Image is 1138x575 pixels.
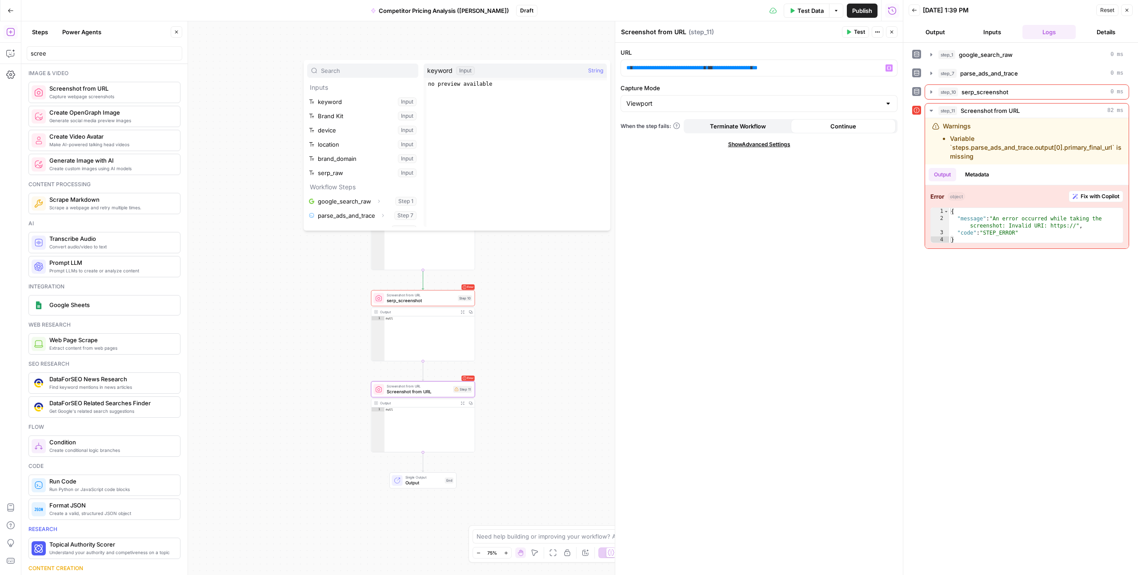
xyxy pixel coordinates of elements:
[621,84,898,92] label: Capture Mode
[1081,192,1119,200] span: Fix with Copilot
[49,383,173,391] span: Find keyword mentions in news articles
[49,447,173,454] span: Create conditional logic branches
[1110,88,1123,96] span: 0 ms
[49,108,173,117] span: Create OpenGraph Image
[1107,107,1123,115] span: 82 ms
[453,386,472,393] div: Step 11
[49,156,173,165] span: Generate Image with AI
[34,301,43,310] img: Group%201%201.png
[938,106,957,115] span: step_11
[28,423,180,431] div: Flow
[621,28,686,36] textarea: Screenshot from URL
[405,479,442,486] span: Output
[49,84,173,93] span: Screenshot from URL
[49,335,173,344] span: Web Page Scrape
[49,93,173,100] span: Capture webpage screenshots
[931,236,949,244] div: 4
[49,165,173,172] span: Create custom images using AI models
[959,50,1013,59] span: google_search_raw
[49,195,173,204] span: Scrape Markdown
[784,4,829,18] button: Test Data
[371,381,475,452] div: ErrorScreenshot from URLScreenshot from URLStep 11Outputnull
[854,28,865,36] span: Test
[929,168,956,181] button: Output
[847,4,878,18] button: Publish
[307,109,418,123] button: Select variable Brand Kit
[49,117,173,124] span: Generate social media preview images
[307,152,418,166] button: Select variable brand_domain
[938,69,957,78] span: step_7
[49,234,173,243] span: Transcribe Audio
[371,199,475,270] div: Run Code · Pythonparse_ads_and_traceStep 7Outputnull
[1096,4,1118,16] button: Reset
[830,122,856,131] span: Continue
[925,118,1129,248] div: 82 ms
[966,25,1019,39] button: Inputs
[387,292,455,298] span: Screenshot from URL
[852,6,872,15] span: Publish
[371,290,475,361] div: ErrorScreenshot from URLserp_screenshotStep 10Outputnull
[626,99,881,108] input: Viewport
[307,95,418,109] button: Select variable keyword
[31,49,178,58] input: Search steps
[960,168,994,181] button: Metadata
[49,407,173,415] span: Get Google's related search suggestions
[307,80,418,95] p: Inputs
[962,88,1008,96] span: serp_screenshot
[49,132,173,141] span: Create Video Avatar
[445,477,454,483] div: End
[944,208,949,215] span: Toggle code folding, rows 1 through 4
[387,383,450,389] span: Screenshot from URL
[28,462,180,470] div: Code
[380,309,457,315] div: Output
[689,28,714,36] span: ( step_11 )
[365,4,514,18] button: Competitor Pricing Analysis ([PERSON_NAME])
[621,122,680,130] a: When the step fails:
[34,379,43,387] img: vjoh3p9kohnippxyp1brdnq6ymi1
[49,141,173,148] span: Make AI-powered talking head videos
[57,25,107,39] button: Power Agents
[307,180,418,194] p: Workflow Steps
[797,6,824,15] span: Test Data
[387,388,450,395] span: Screenshot from URL
[621,48,898,57] label: URL
[28,564,180,572] div: Content creation
[930,192,944,201] strong: Error
[427,66,453,75] span: keyword
[49,300,173,309] span: Google Sheets
[28,180,180,188] div: Content processing
[1100,6,1114,14] span: Reset
[28,360,180,368] div: Seo research
[728,140,790,148] span: Show Advanced Settings
[307,223,418,237] button: Select variable serp_screenshot
[422,270,424,290] g: Edge from step_7 to step_10
[28,220,180,228] div: Ai
[34,136,43,145] img: rmejigl5z5mwnxpjlfq225817r45
[49,267,173,274] span: Prompt LLMs to create or analyze content
[1079,25,1133,39] button: Details
[49,477,173,486] span: Run Code
[49,375,173,383] span: DataForSEO News Research
[931,215,949,229] div: 2
[379,6,509,15] span: Competitor Pricing Analysis ([PERSON_NAME])
[380,400,457,406] div: Output
[49,243,173,250] span: Convert audio/video to text
[28,525,180,533] div: Research
[49,549,173,556] span: Understand your authority and competiveness on a topic
[387,297,455,304] span: serp_screenshot
[925,85,1129,99] button: 0 ms
[307,166,418,180] button: Select variable serp_raw
[943,122,1122,161] div: Warnings
[938,50,955,59] span: step_1
[49,258,173,267] span: Prompt LLM
[307,194,418,208] button: Select variable google_search_raw
[925,104,1129,118] button: 82 ms
[307,208,418,223] button: Select variable parse_ads_and_trace
[34,112,43,121] img: pyizt6wx4h99f5rkgufsmugliyey
[49,510,173,517] span: Create a valid, structured JSON object
[960,69,1018,78] span: parse_ads_and_trace
[49,438,173,447] span: Condition
[49,501,173,510] span: Format JSON
[842,26,869,38] button: Test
